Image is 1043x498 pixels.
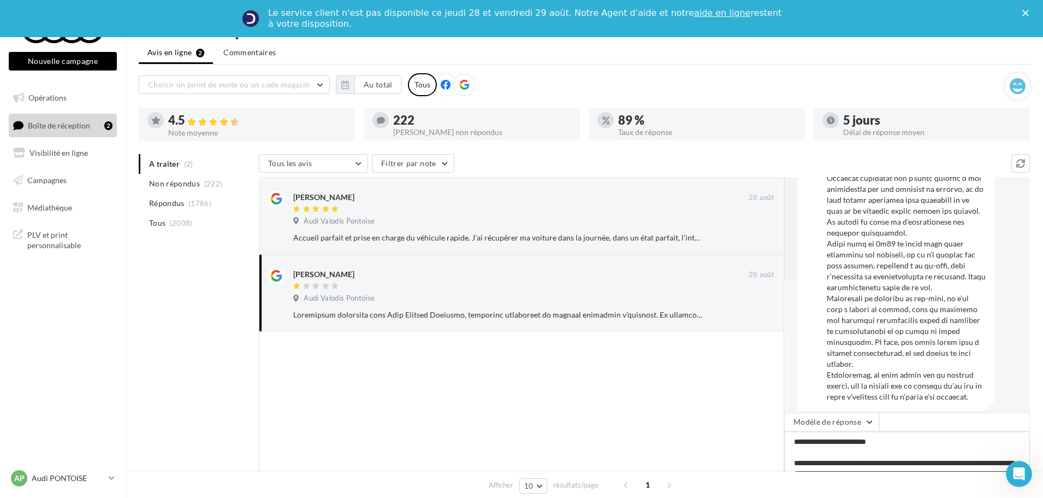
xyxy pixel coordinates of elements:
[7,86,119,109] a: Opérations
[149,198,185,209] span: Répondus
[749,193,774,203] span: 28 août
[843,128,1021,136] div: Délai de réponse moyen
[408,73,437,96] div: Tous
[293,192,354,203] div: [PERSON_NAME]
[268,8,784,30] div: Le service client n'est pas disponible ce jeudi 28 et vendredi 29 août. Notre Agent d'aide et not...
[148,80,310,89] span: Choisir un point de vente ou un code magasin
[393,114,571,126] div: 222
[168,114,346,127] div: 4.5
[372,154,454,173] button: Filtrer par note
[827,118,986,402] div: Loremipsum dolorsita cons Adip Elitsed Doeiusmo, temporinc utlaboreet do magnaal enimadmin v’quis...
[9,52,117,71] button: Nouvelle campagne
[304,294,375,303] span: Audi Valodis Pontoise
[7,196,119,219] a: Médiathèque
[32,473,104,484] p: Audi PONTOISE
[618,114,796,126] div: 89 %
[749,270,774,280] span: 28 août
[304,216,375,226] span: Audi Valodis Pontoise
[223,47,276,58] span: Commentaires
[170,219,193,227] span: (2008)
[27,175,67,185] span: Campagnes
[393,128,571,136] div: [PERSON_NAME] non répondus
[28,93,67,102] span: Opérations
[519,478,547,494] button: 10
[354,75,402,94] button: Au total
[524,482,534,490] span: 10
[639,476,656,494] span: 1
[1022,10,1033,16] div: Fermer
[694,8,750,18] a: aide en ligne
[204,179,223,188] span: (222)
[27,227,112,251] span: PLV et print personnalisable
[268,159,312,168] span: Tous les avis
[149,178,200,189] span: Non répondus
[553,480,598,490] span: résultats/page
[7,223,119,255] a: PLV et print personnalisable
[139,75,330,94] button: Choisir un point de vente ou un code magasin
[7,114,119,137] a: Boîte de réception2
[29,148,88,157] span: Visibilité en ligne
[7,142,119,165] a: Visibilité en ligne
[104,121,112,130] div: 2
[168,129,346,137] div: Note moyenne
[1006,461,1032,487] iframe: Intercom live chat
[139,22,1030,38] div: Boîte de réception
[27,202,72,212] span: Médiathèque
[28,120,90,130] span: Boîte de réception
[9,468,117,489] a: AP Audi PONTOISE
[618,128,796,136] div: Taux de réponse
[7,169,119,192] a: Campagnes
[259,154,368,173] button: Tous les avis
[242,10,259,27] img: Profile image for Service-Client
[784,413,879,431] button: Modèle de réponse
[336,75,402,94] button: Au total
[293,269,354,280] div: [PERSON_NAME]
[843,114,1021,126] div: 5 jours
[489,480,513,490] span: Afficher
[14,473,25,484] span: AP
[293,309,703,320] div: Loremipsum dolorsita cons Adip Elitsed Doeiusmo, temporinc utlaboreet do magnaal enimadmin v’quis...
[149,218,165,229] span: Tous
[188,199,211,208] span: (1786)
[293,232,703,243] div: Accueil parfait et prise en charge du véhicule rapide. J’ai récupérer ma voiture dans la journée,...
